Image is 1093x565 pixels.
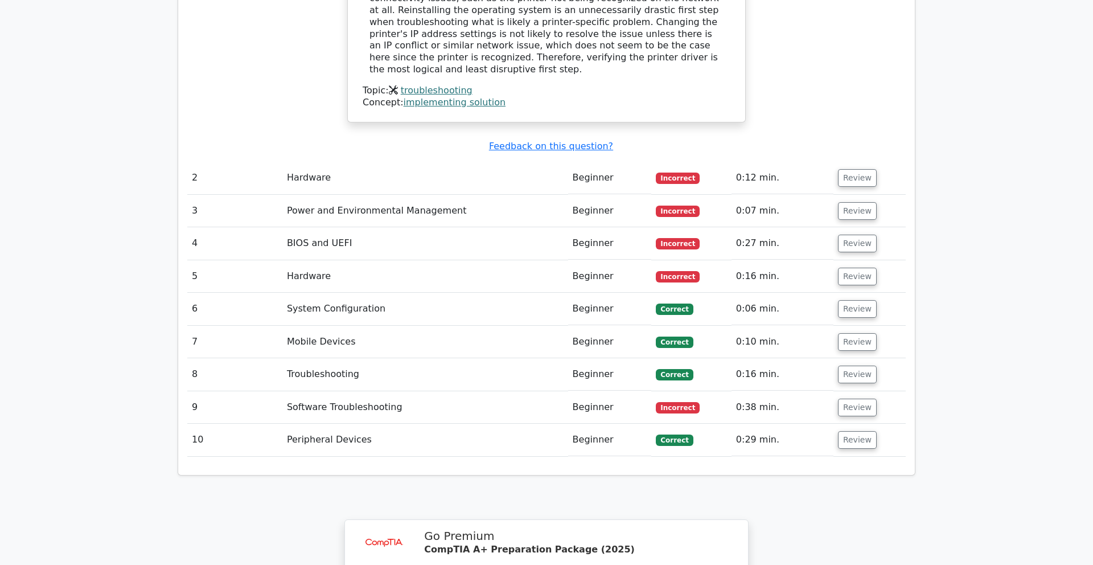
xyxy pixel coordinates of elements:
[282,293,568,325] td: System Configuration
[568,260,652,293] td: Beginner
[732,326,833,358] td: 0:10 min.
[282,195,568,227] td: Power and Environmental Management
[838,300,877,318] button: Review
[656,173,700,184] span: Incorrect
[282,391,568,424] td: Software Troubleshooting
[568,358,652,391] td: Beginner
[732,391,833,424] td: 0:38 min.
[838,169,877,187] button: Review
[568,195,652,227] td: Beginner
[732,162,833,194] td: 0:12 min.
[187,162,282,194] td: 2
[187,260,282,293] td: 5
[489,141,613,152] a: Feedback on this question?
[838,366,877,383] button: Review
[838,235,877,252] button: Review
[404,97,506,108] a: implementing solution
[656,238,700,249] span: Incorrect
[187,326,282,358] td: 7
[282,162,568,194] td: Hardware
[732,260,833,293] td: 0:16 min.
[187,424,282,456] td: 10
[838,268,877,285] button: Review
[363,97,730,109] div: Concept:
[656,206,700,217] span: Incorrect
[187,391,282,424] td: 9
[401,85,472,96] a: troubleshooting
[187,293,282,325] td: 6
[282,227,568,260] td: BIOS and UEFI
[732,358,833,391] td: 0:16 min.
[656,337,693,348] span: Correct
[838,202,877,220] button: Review
[838,333,877,351] button: Review
[656,402,700,413] span: Incorrect
[732,195,833,227] td: 0:07 min.
[187,358,282,391] td: 8
[568,326,652,358] td: Beginner
[656,271,700,282] span: Incorrect
[187,195,282,227] td: 3
[282,260,568,293] td: Hardware
[656,304,693,315] span: Correct
[363,85,730,97] div: Topic:
[568,227,652,260] td: Beginner
[568,391,652,424] td: Beginner
[282,326,568,358] td: Mobile Devices
[732,424,833,456] td: 0:29 min.
[187,227,282,260] td: 4
[568,293,652,325] td: Beginner
[568,162,652,194] td: Beginner
[732,293,833,325] td: 0:06 min.
[656,435,693,446] span: Correct
[656,369,693,380] span: Correct
[282,424,568,456] td: Peripheral Devices
[838,399,877,416] button: Review
[838,431,877,449] button: Review
[568,424,652,456] td: Beginner
[282,358,568,391] td: Troubleshooting
[732,227,833,260] td: 0:27 min.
